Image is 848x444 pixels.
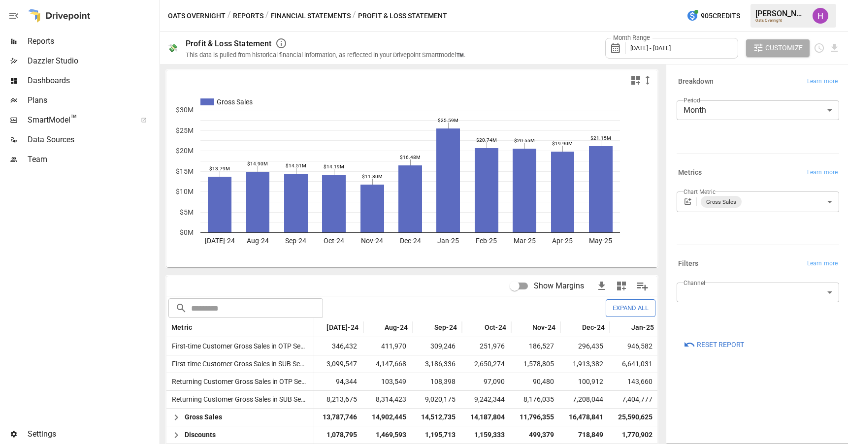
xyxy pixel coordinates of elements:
span: ™ [70,113,77,125]
span: 1,913,382 [565,355,605,373]
text: Sep-24 [285,237,306,245]
text: $19.90M [552,141,573,146]
span: 3,099,547 [319,355,359,373]
button: Harry Antonio [807,2,834,30]
span: Reset Report [697,339,744,351]
span: 1,159,333 [467,426,506,444]
span: 346,432 [319,338,359,355]
text: $21.15M [590,135,611,141]
span: Aug-24 [385,322,408,332]
h6: Filters [678,258,699,269]
text: Apr-25 [552,237,573,245]
span: Dec-24 [582,322,605,332]
text: Mar-25 [514,237,536,245]
h6: Metrics [678,167,702,178]
span: First-time Customer Gross Sales in OTP Segment [168,342,320,350]
span: 9,242,344 [467,391,506,408]
div: / [265,10,269,22]
text: $20.55M [514,138,535,143]
span: SmartModel [28,114,130,126]
text: $20M [176,147,194,155]
div: Harry Antonio [813,8,828,24]
span: 4,147,668 [368,355,408,373]
button: Financial Statements [271,10,351,22]
button: Oats Overnight [168,10,226,22]
span: 1,469,593 [368,426,408,444]
text: $5M [180,208,194,216]
text: $25.59M [438,118,458,123]
span: 186,527 [516,338,555,355]
span: Reports [28,35,158,47]
span: 499,379 [516,426,555,444]
text: $16.48M [400,155,421,160]
span: 7,404,777 [615,391,654,408]
span: 946,582 [615,338,654,355]
span: Jan-25 [631,322,654,332]
div: / [228,10,231,22]
text: $11.80M [362,174,383,179]
text: Nov-24 [361,237,383,245]
span: 108,398 [418,373,457,390]
span: Learn more [807,168,838,178]
span: 13,787,746 [319,409,359,426]
span: Gross Sales [702,196,740,208]
div: 💸 [168,43,178,53]
div: Oats Overnight [755,18,807,23]
span: Settings [28,428,158,440]
span: 251,976 [467,338,506,355]
text: [DATE]-24 [205,237,235,245]
span: Gross Sales [185,413,222,421]
label: Month Range [611,33,652,42]
span: 143,660 [615,373,654,390]
span: 1,770,902 [615,426,654,444]
span: Learn more [807,259,838,269]
span: 14,512,735 [418,409,457,426]
span: Customize [765,42,803,54]
span: First-time Customer Gross Sales in SUB Segment [168,360,320,368]
span: [DATE] - [DATE] [630,44,671,52]
text: $10M [176,188,194,195]
span: Returning Customer Gross Sales in SUB Segment [168,395,321,403]
span: Discounts [185,431,216,439]
text: $20.74M [476,137,497,143]
span: [DATE]-24 [326,322,359,332]
span: 7,208,044 [565,391,605,408]
span: Oct-24 [485,322,506,332]
text: Aug-24 [247,237,269,245]
label: Channel [684,279,705,287]
button: Customize [746,39,810,57]
text: Dec-24 [400,237,421,245]
span: 905 Credits [701,10,740,22]
button: Expand All [606,299,655,317]
span: 9,020,175 [418,391,457,408]
span: Data Sources [28,134,158,146]
span: 8,213,675 [319,391,359,408]
span: 6,641,031 [615,355,654,373]
span: 296,435 [565,338,605,355]
span: Sep-24 [434,322,457,332]
span: Dazzler Studio [28,55,158,67]
div: Profit & Loss Statement [186,39,271,48]
button: Reset Report [677,336,751,353]
span: 3,186,336 [418,355,457,373]
span: 16,478,841 [565,409,605,426]
span: 8,314,423 [368,391,408,408]
span: 103,549 [368,373,408,390]
span: 97,090 [467,373,506,390]
span: 14,187,804 [467,409,506,426]
span: Team [28,154,158,165]
label: Period [684,96,700,104]
button: Download report [829,42,840,54]
div: A chart. [166,90,649,267]
span: Show Margins [534,280,584,292]
span: 411,970 [368,338,408,355]
span: 8,176,035 [516,391,555,408]
span: 2,650,274 [467,355,506,373]
span: 1,078,795 [319,426,359,444]
span: Metric [171,322,192,332]
span: 11,796,355 [516,409,555,426]
button: Schedule report [814,42,825,54]
text: Feb-25 [476,237,497,245]
label: Chart Metric [684,188,716,196]
div: / [353,10,356,22]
